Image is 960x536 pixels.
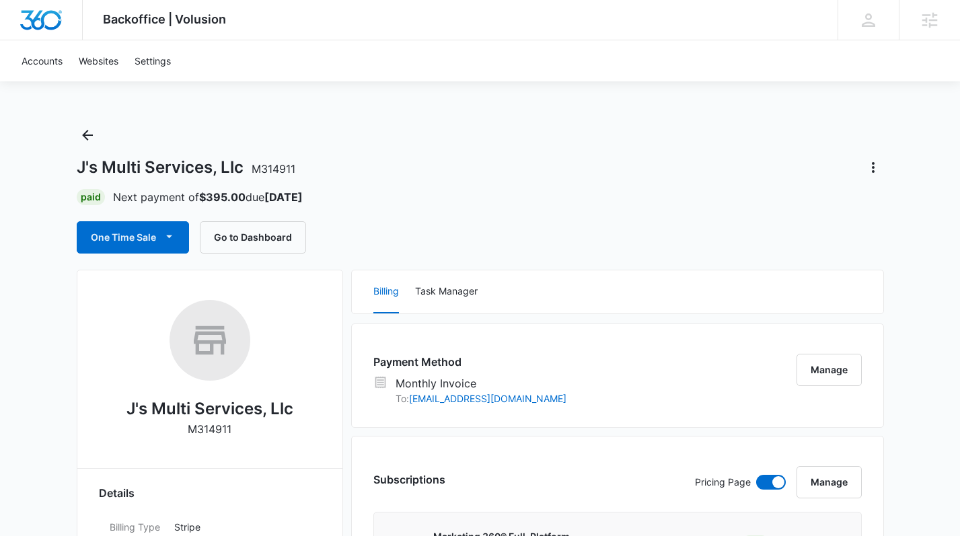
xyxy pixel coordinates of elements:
[415,270,478,313] button: Task Manager
[188,421,231,437] p: M314911
[199,190,246,204] strong: $395.00
[200,221,306,254] button: Go to Dashboard
[373,354,566,370] h3: Payment Method
[103,12,226,26] span: Backoffice | Volusion
[174,520,310,534] p: Stripe
[396,375,566,391] p: Monthly Invoice
[77,157,295,178] h1: J's Multi Services, Llc
[77,124,98,146] button: Back
[126,40,179,81] a: Settings
[71,40,126,81] a: Websites
[113,189,303,205] p: Next payment of due
[373,270,399,313] button: Billing
[252,162,295,176] span: M314911
[695,475,751,490] p: Pricing Page
[264,190,303,204] strong: [DATE]
[110,520,163,534] dt: Billing Type
[13,40,71,81] a: Accounts
[396,391,566,406] p: To:
[797,354,862,386] button: Manage
[99,485,135,501] span: Details
[797,466,862,498] button: Manage
[126,397,293,421] h2: J's Multi Services, Llc
[373,471,445,488] h3: Subscriptions
[409,393,566,404] a: [EMAIL_ADDRESS][DOMAIN_NAME]
[862,157,884,178] button: Actions
[77,221,189,254] button: One Time Sale
[77,189,105,205] div: Paid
